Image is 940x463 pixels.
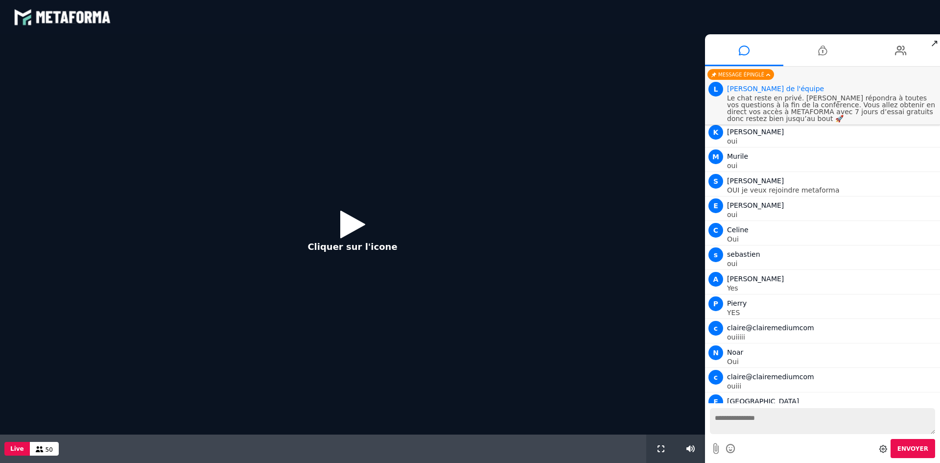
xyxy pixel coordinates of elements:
[727,128,784,136] span: [PERSON_NAME]
[727,324,814,332] span: claire@clairemediumcom
[307,240,397,253] p: Cliquer sur l'icone
[727,177,784,185] span: [PERSON_NAME]
[891,439,935,458] button: Envoyer
[708,82,723,97] span: L
[727,152,748,160] span: Murile
[727,373,814,381] span: claire@clairemediumcom
[727,285,938,292] p: Yes
[727,358,938,365] p: Oui
[727,334,938,341] p: ouiiiii
[727,250,760,258] span: sebastien
[708,149,723,164] span: M
[727,260,938,267] p: oui
[727,236,938,243] p: Oui
[727,95,938,122] p: Le chat reste en privé. [PERSON_NAME] répondra à toutes vos questions à la fin de la conférence. ...
[727,211,938,218] p: oui
[929,34,940,52] span: ↗
[708,174,723,189] span: S
[727,299,747,307] span: Pierry
[708,272,723,287] span: A
[727,348,743,356] span: Noar
[727,138,938,145] p: oui
[708,198,723,213] span: E
[4,442,30,456] button: Live
[708,223,723,238] span: C
[708,247,723,262] span: s
[46,446,53,453] span: 50
[727,309,938,316] p: YES
[727,397,799,405] span: [GEOGRAPHIC_DATA]
[708,394,723,409] span: F
[727,383,938,390] p: ouiii
[727,162,938,169] p: oui
[708,345,723,360] span: N
[727,226,749,234] span: Celine
[727,275,784,283] span: [PERSON_NAME]
[707,69,774,80] div: Message épinglé
[727,201,784,209] span: [PERSON_NAME]
[727,85,824,93] span: Animateur
[708,125,723,140] span: K
[727,187,938,194] p: OUI je veux rejoindre metaforma
[897,445,928,452] span: Envoyer
[708,321,723,336] span: c
[708,370,723,385] span: c
[298,203,407,266] button: Cliquer sur l'icone
[708,296,723,311] span: P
